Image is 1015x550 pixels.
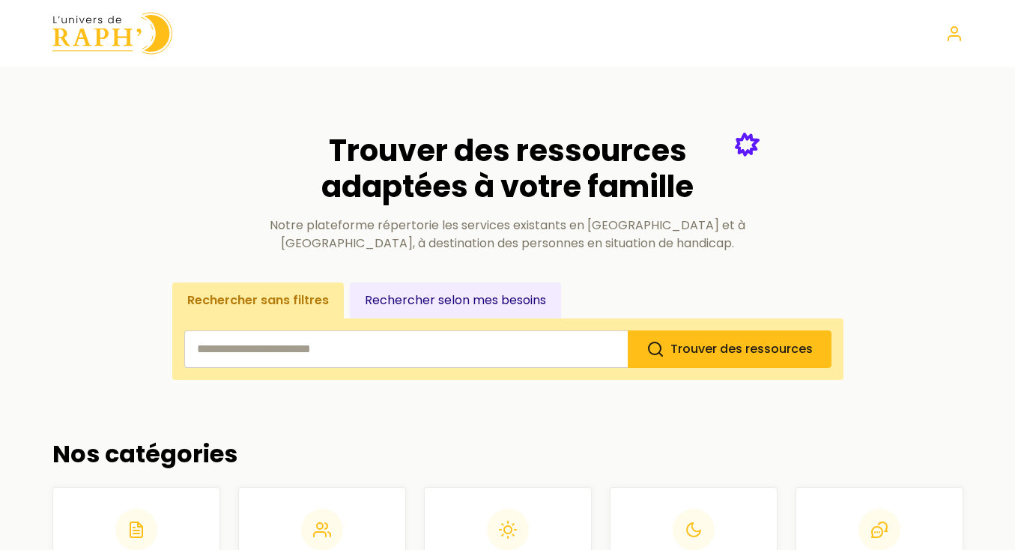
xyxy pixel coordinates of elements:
[52,12,172,55] img: Univers de Raph logo
[628,330,831,368] button: Trouver des ressources
[735,133,760,157] img: Étoile
[172,282,344,318] button: Rechercher sans filtres
[350,282,561,318] button: Rechercher selon mes besoins
[52,440,963,468] h2: Nos catégories
[945,25,963,43] a: Se connecter
[256,133,760,205] h2: Trouver des ressources adaptées à votre famille
[670,340,813,357] span: Trouver des ressources
[256,217,760,253] p: Notre plateforme répertorie les services existants en [GEOGRAPHIC_DATA] et à [GEOGRAPHIC_DATA], à...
